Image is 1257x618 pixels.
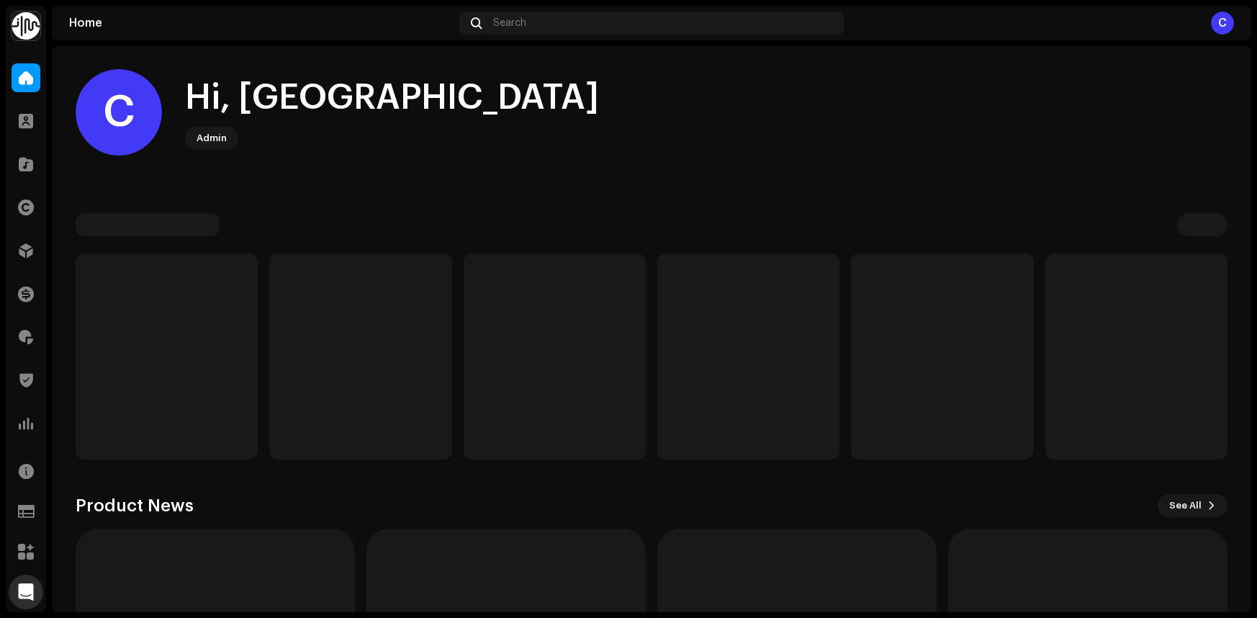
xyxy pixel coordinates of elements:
[1158,494,1227,517] button: See All
[9,575,43,609] div: Open Intercom Messenger
[1211,12,1234,35] div: C
[493,17,526,29] span: Search
[1169,491,1202,520] span: See All
[185,75,599,121] div: Hi, [GEOGRAPHIC_DATA]
[12,12,40,40] img: 0f74c21f-6d1c-4dbc-9196-dbddad53419e
[197,130,227,147] div: Admin
[69,17,454,29] div: Home
[76,494,194,517] h3: Product News
[76,69,162,156] div: C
